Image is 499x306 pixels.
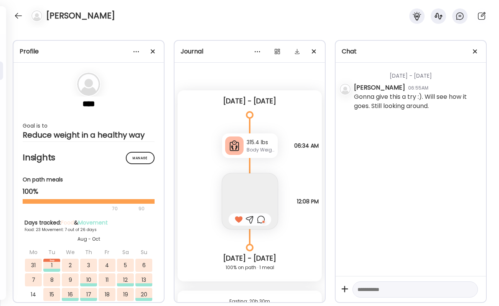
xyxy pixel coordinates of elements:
[117,288,134,301] div: 19
[135,246,152,259] div: Su
[23,121,155,130] div: Goal is to
[23,130,155,140] div: Reduce weight in a healthy way
[117,246,134,259] div: Sa
[23,187,155,196] div: 100%
[80,259,97,272] div: 3
[31,10,42,21] img: bg-avatar-default.svg
[297,198,319,205] span: 12:08 PM
[62,246,79,259] div: We
[78,219,108,226] span: Movement
[340,84,351,95] img: bg-avatar-default.svg
[354,63,480,83] div: [DATE] - [DATE]
[43,246,60,259] div: Tu
[181,47,319,56] div: Journal
[354,83,405,92] div: [PERSON_NAME]
[25,219,153,227] div: Days tracked: &
[25,288,42,301] div: 14
[80,288,97,301] div: 17
[23,152,155,163] h2: Insights
[354,92,480,111] div: Gonna give this a try :). Will see how it goes. Still looking around.
[294,143,319,149] span: 06:34 AM
[184,297,316,306] div: Fasting: 20h 30m
[62,273,79,286] div: 9
[184,96,316,106] div: [DATE] - [DATE]
[62,288,79,301] div: 16
[80,273,97,286] div: 10
[80,246,97,259] div: Th
[25,259,42,272] div: 31
[135,288,152,301] div: 20
[25,273,42,286] div: 7
[99,273,115,286] div: 11
[43,288,60,301] div: 15
[117,273,134,286] div: 12
[25,236,153,243] div: Aug - Oct
[135,259,152,272] div: 6
[99,246,115,259] div: Fr
[25,227,153,233] div: Food: 23 Movement: 7 out of 26 days
[408,85,428,91] div: 06:55AM
[20,47,158,56] div: Profile
[46,10,115,22] h4: [PERSON_NAME]
[23,204,136,213] div: 70
[342,47,480,56] div: Chat
[117,259,134,272] div: 5
[99,259,115,272] div: 4
[43,259,60,262] div: Sep
[43,259,60,272] div: 1
[184,263,316,272] div: 100% on path · 1 meal
[43,273,60,286] div: 8
[23,176,155,184] div: On path meals
[247,146,275,153] div: Body Weight
[135,273,152,286] div: 13
[62,259,79,272] div: 2
[61,219,74,226] span: Food
[184,254,316,263] div: [DATE] - [DATE]
[99,288,115,301] div: 18
[77,73,100,96] img: bg-avatar-default.svg
[126,152,155,164] div: Manage
[247,138,275,146] div: 315.4 lbs
[138,204,145,213] div: 90
[25,246,42,259] div: Mo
